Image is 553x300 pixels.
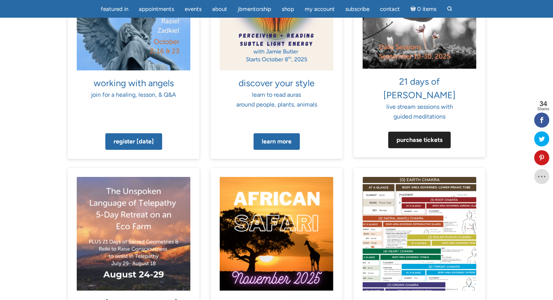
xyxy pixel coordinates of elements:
span: About [212,6,227,12]
a: Register [DATE] [105,133,162,150]
span: Events [185,6,202,12]
a: My Account [300,2,339,17]
span: discover your style [239,78,314,88]
a: Shop [277,2,299,17]
a: Purchase tickets [388,132,451,148]
span: JBMentorship [238,6,271,12]
span: Shares [537,107,549,111]
span: around people, plants, animals [236,101,317,108]
span: Appointments [139,6,174,12]
a: Cart0 items [406,1,441,17]
span: 0 items [417,6,436,12]
a: featured in [96,2,133,17]
a: Events [180,2,206,17]
span: 34 [537,101,549,107]
a: Learn more [254,133,300,150]
i: Cart [410,6,418,12]
span: 21 days of [PERSON_NAME] [383,76,456,101]
span: Contact [380,6,400,12]
span: learn to read auras [252,91,301,98]
a: Appointments [134,2,179,17]
a: JBMentorship [233,2,276,17]
a: Subscribe [341,2,374,17]
span: Shop [282,6,294,12]
span: My Account [305,6,335,12]
span: Subscribe [345,6,369,12]
span: guided meditations [393,113,445,120]
span: join for a healing, lesson, & Q&A [91,91,176,98]
span: featured in [101,6,128,12]
span: live stream sessions with [386,103,453,110]
span: working with angels [94,78,174,88]
a: About [208,2,232,17]
a: Contact [375,2,404,17]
